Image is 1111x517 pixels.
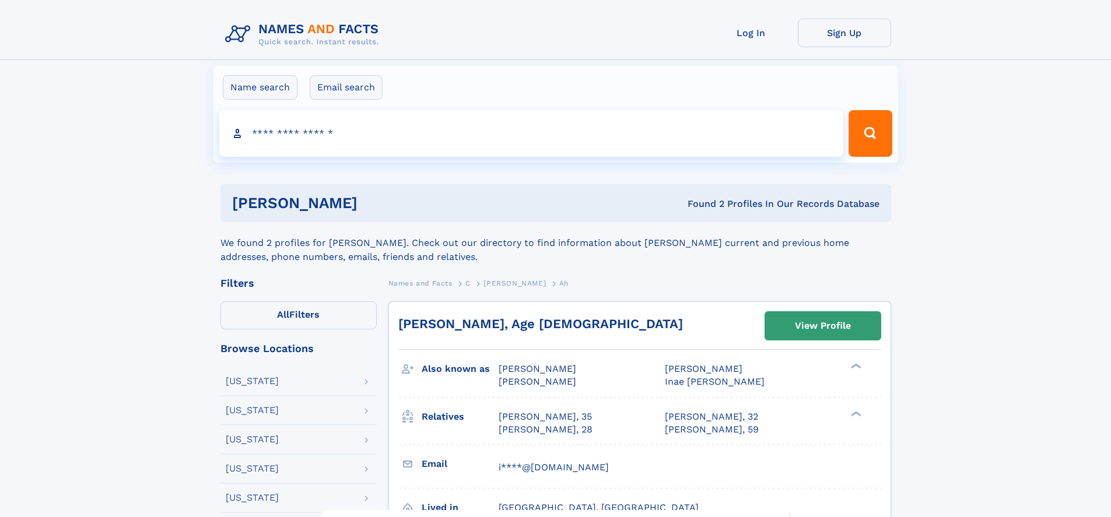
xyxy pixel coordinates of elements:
[219,110,844,157] input: search input
[223,75,297,100] label: Name search
[220,222,891,264] div: We found 2 profiles for [PERSON_NAME]. Check out our directory to find information about [PERSON_...
[422,454,499,474] h3: Email
[220,278,377,289] div: Filters
[422,407,499,427] h3: Relatives
[665,363,742,374] span: [PERSON_NAME]
[499,363,576,374] span: [PERSON_NAME]
[665,423,759,436] a: [PERSON_NAME], 59
[226,406,279,415] div: [US_STATE]
[220,19,388,50] img: Logo Names and Facts
[665,376,765,387] span: Inae [PERSON_NAME]
[226,464,279,473] div: [US_STATE]
[499,423,593,436] a: [PERSON_NAME], 28
[795,312,851,339] div: View Profile
[483,276,546,290] a: [PERSON_NAME]
[310,75,383,100] label: Email search
[277,309,289,320] span: All
[499,502,699,513] span: [GEOGRAPHIC_DATA], [GEOGRAPHIC_DATA]
[220,301,377,329] label: Filters
[848,410,862,417] div: ❯
[422,359,499,379] h3: Also known as
[559,279,569,287] span: Ah
[798,19,891,47] a: Sign Up
[226,493,279,502] div: [US_STATE]
[848,363,862,370] div: ❯
[226,435,279,444] div: [US_STATE]
[849,110,892,157] button: Search Button
[398,316,683,331] a: [PERSON_NAME], Age [DEMOGRAPHIC_DATA]
[226,377,279,386] div: [US_STATE]
[499,410,592,423] a: [PERSON_NAME], 35
[220,343,377,354] div: Browse Locations
[499,376,576,387] span: [PERSON_NAME]
[388,276,453,290] a: Names and Facts
[465,279,471,287] span: C
[665,410,758,423] a: [PERSON_NAME], 32
[705,19,798,47] a: Log In
[232,196,523,210] h1: [PERSON_NAME]
[483,279,546,287] span: [PERSON_NAME]
[523,198,879,210] div: Found 2 Profiles In Our Records Database
[465,276,471,290] a: C
[765,312,881,340] a: View Profile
